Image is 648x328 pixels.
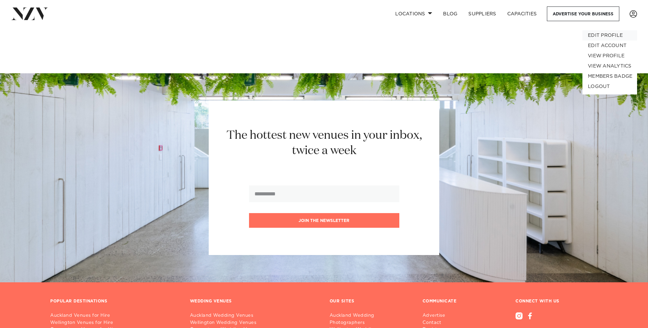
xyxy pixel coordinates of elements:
[50,312,179,319] a: Auckland Venues for Hire
[582,41,637,51] a: EDIT ACCOUNT
[190,312,319,319] a: Auckland Wedding Venues
[190,319,319,326] a: Wellington Wedding Venues
[218,128,430,159] h2: The hottest new venues in your inbox, twice a week
[190,299,232,304] h3: WEDDING VENUES
[547,6,619,21] a: Advertise your business
[423,319,473,326] a: Contact
[515,299,597,304] h3: CONNECT WITH US
[390,6,438,21] a: Locations
[582,51,637,61] a: VIEW PROFILE
[330,312,412,326] a: Auckland Wedding Photographers
[50,319,179,326] a: Wellington Venues for Hire
[249,213,399,228] button: Join the newsletter
[423,312,473,319] a: Advertise
[582,61,637,71] a: VIEW ANALYTICS
[502,6,542,21] a: Capacities
[50,299,107,304] h3: POPULAR DESTINATIONS
[11,8,48,20] img: nzv-logo.png
[582,81,637,92] a: LOGOUT
[438,6,463,21] a: BLOG
[463,6,501,21] a: SUPPLIERS
[330,299,355,304] h3: OUR SITES
[582,71,637,81] a: MEMBERS BADGE
[582,30,637,41] a: EDIT PROFILE
[423,299,457,304] h3: COMMUNICATE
